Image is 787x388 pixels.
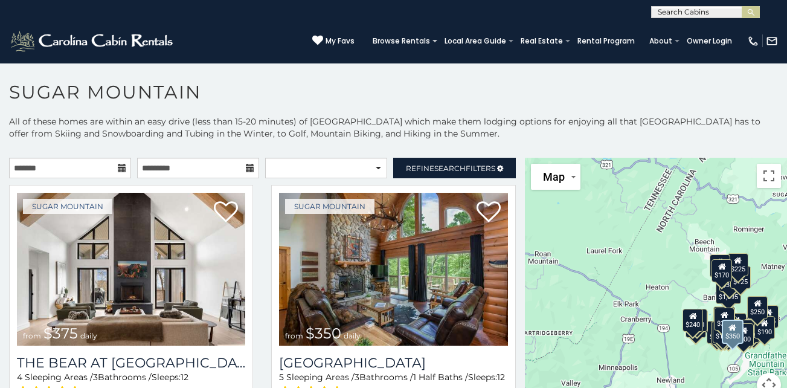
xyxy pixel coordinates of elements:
h3: Grouse Moor Lodge [279,355,507,371]
div: $250 [747,296,768,319]
a: Add to favorites [214,200,238,225]
img: The Bear At Sugar Mountain [17,193,245,346]
a: Sugar Mountain [23,199,112,214]
span: 5 [279,372,284,383]
button: Change map style [531,164,580,190]
a: Add to favorites [477,200,501,225]
img: phone-regular-white.png [747,35,759,47]
div: $240 [683,309,703,332]
span: 4 [17,372,22,383]
a: RefineSearchFilters [393,158,515,178]
span: Refine Filters [406,164,495,173]
div: $155 [758,305,779,328]
h3: The Bear At Sugar Mountain [17,355,245,371]
a: [GEOGRAPHIC_DATA] [279,355,507,371]
button: Toggle fullscreen view [757,164,781,188]
span: 3 [355,372,359,383]
a: Real Estate [515,33,569,50]
a: Grouse Moor Lodge from $350 daily [279,193,507,346]
a: About [643,33,678,50]
div: $265 [715,306,735,329]
span: daily [344,331,361,340]
a: Browse Rentals [367,33,436,50]
div: $155 [711,322,731,344]
div: $175 [713,320,733,343]
a: Rental Program [571,33,641,50]
div: $300 [714,308,734,331]
span: 12 [497,372,505,383]
a: Local Area Guide [438,33,512,50]
div: $190 [713,306,734,329]
span: daily [80,331,97,340]
div: $225 [728,253,748,276]
a: Sugar Mountain [285,199,374,214]
a: The Bear At [GEOGRAPHIC_DATA] [17,355,245,371]
span: from [23,331,41,340]
img: White-1-2.png [9,29,176,53]
img: Grouse Moor Lodge [279,193,507,346]
div: $190 [754,316,775,339]
span: Map [543,170,565,183]
div: $195 [739,320,760,343]
span: $350 [306,325,341,342]
span: My Favs [326,36,355,47]
div: $1,095 [716,281,741,304]
a: My Favs [312,35,355,47]
div: $170 [712,259,732,282]
div: $125 [730,266,751,289]
img: mail-regular-white.png [766,35,778,47]
span: $375 [43,325,78,342]
div: $240 [710,254,730,277]
div: $350 [721,320,743,344]
div: $200 [726,313,747,336]
a: Owner Login [681,33,738,50]
span: Search [434,164,466,173]
a: The Bear At Sugar Mountain from $375 daily [17,193,245,346]
span: 3 [93,372,98,383]
span: from [285,331,303,340]
span: 12 [181,372,188,383]
div: $500 [733,323,754,346]
span: 1 Half Baths / [413,372,468,383]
